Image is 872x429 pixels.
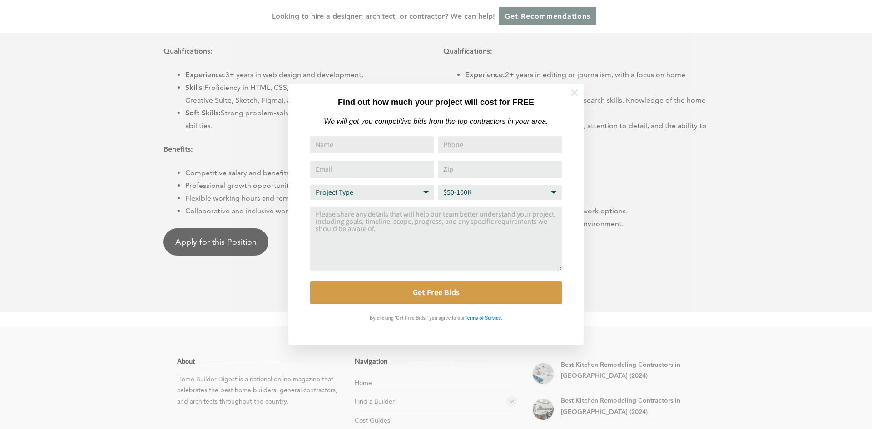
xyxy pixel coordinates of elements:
strong: Find out how much your project will cost for FREE [338,98,534,107]
strong: . [501,316,502,321]
strong: Terms of Service [465,316,501,321]
a: Terms of Service [465,313,501,321]
em: We will get you competitive bids from the top contractors in your area. [324,118,548,125]
strong: By clicking 'Get Free Bids,' you agree to our [370,316,465,321]
input: Email Address [310,161,434,178]
input: Phone [438,136,562,153]
button: Close [559,77,590,108]
input: Name [310,136,434,153]
input: Zip [438,161,562,178]
select: Budget Range [438,185,562,200]
textarea: Comment or Message [310,207,562,271]
button: Get Free Bids [310,281,562,304]
select: Project Type [310,185,434,200]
